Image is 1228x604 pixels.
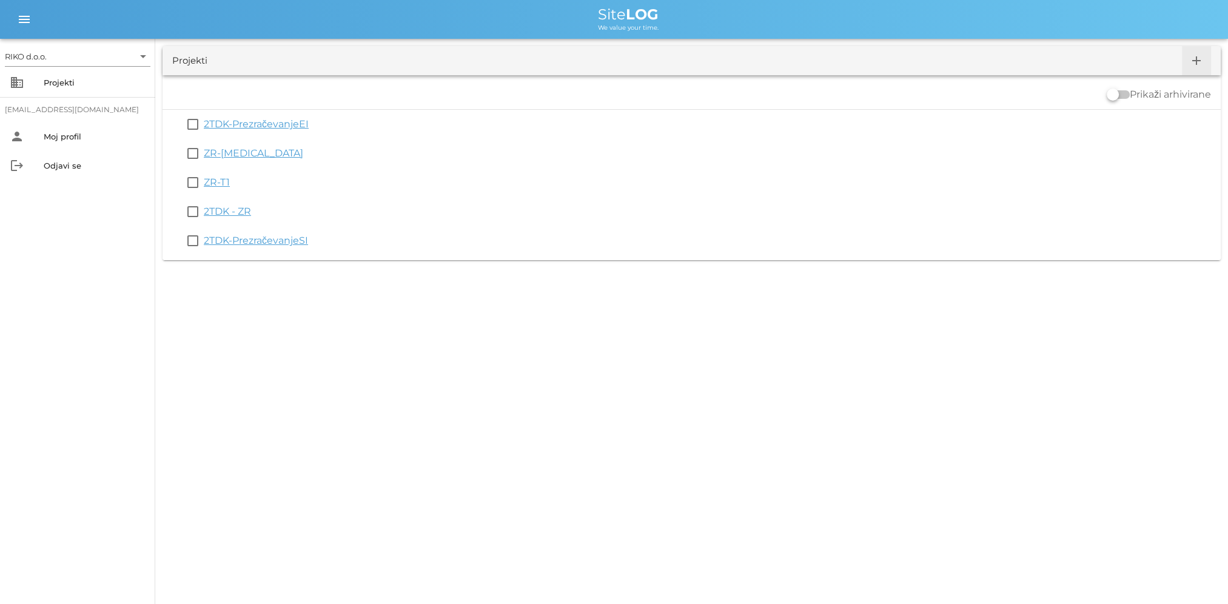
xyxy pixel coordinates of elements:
div: Odjavi se [44,161,146,170]
i: business [10,75,24,90]
i: arrow_drop_down [136,49,150,64]
button: check_box_outline_blank [186,233,200,248]
b: LOG [626,5,659,23]
button: check_box_outline_blank [186,175,200,190]
div: RIKO d.o.o. [5,51,47,62]
iframe: Chat Widget [1055,473,1228,604]
span: Site [598,5,659,23]
div: Projekti [44,78,146,87]
button: check_box_outline_blank [186,117,200,132]
a: 2TDK-PrezračevanjeEI [204,118,309,130]
div: Moj profil [44,132,146,141]
span: We value your time. [598,24,659,32]
i: menu [17,12,32,27]
button: check_box_outline_blank [186,204,200,219]
a: ZR-[MEDICAL_DATA] [204,147,303,159]
div: RIKO d.o.o. [5,47,150,66]
label: Prikaži arhivirane [1130,89,1211,101]
div: Pripomoček za klepet [1055,473,1228,604]
i: person [10,129,24,144]
div: Projekti [172,54,207,68]
i: logout [10,158,24,173]
button: check_box_outline_blank [186,146,200,161]
a: 2TDK-PrezračevanjeSI [204,235,308,246]
a: 2TDK - ZR [204,206,251,217]
a: ZR-T1 [204,176,230,188]
i: add [1189,53,1204,68]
